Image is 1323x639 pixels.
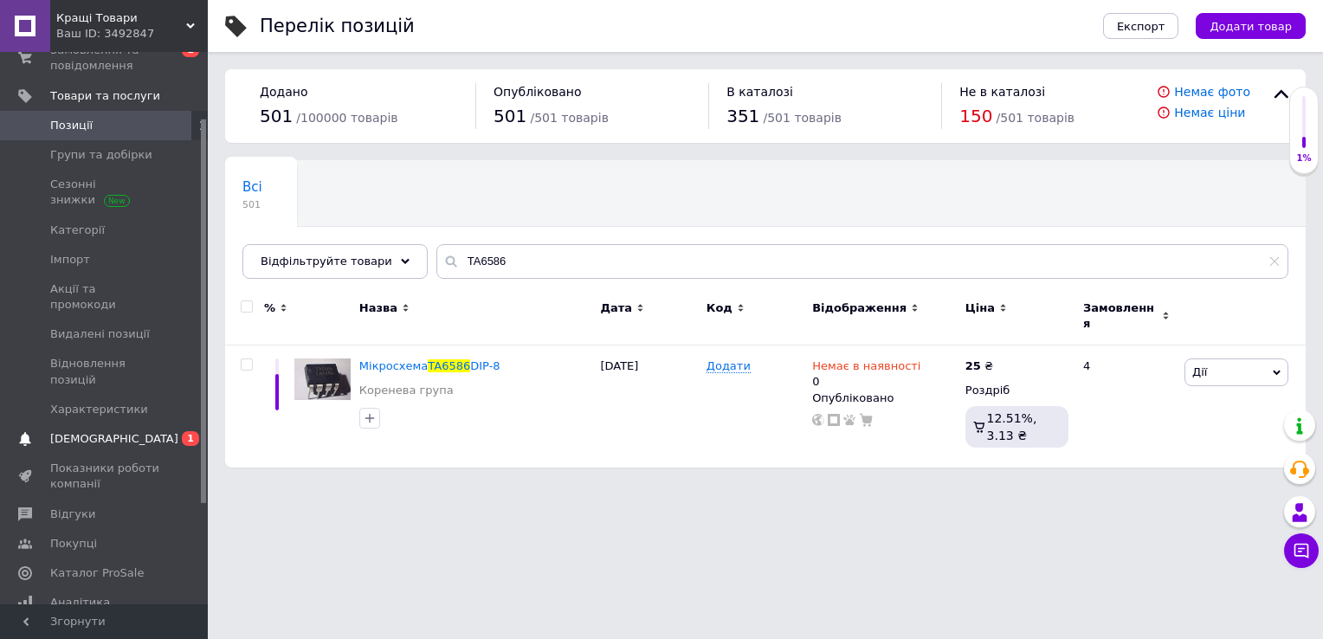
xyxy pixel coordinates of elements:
span: Замовлення та повідомлення [50,42,160,74]
span: Замовлення [1083,300,1158,332]
a: Коренева група [359,383,454,398]
span: Відгуки [50,507,95,522]
div: 4 [1073,345,1180,468]
span: Експорт [1117,20,1165,33]
span: В каталозі [726,85,793,99]
span: Всі [242,179,262,195]
div: Ваш ID: 3492847 [56,26,208,42]
span: [DEMOGRAPHIC_DATA] [50,431,178,447]
span: / 501 товарів [530,111,608,125]
span: Немає в наявності [812,359,920,378]
input: Пошук по назві позиції, артикулу і пошуковим запитам [436,244,1288,279]
b: 25 [965,359,981,372]
span: / 100000 товарів [296,111,397,125]
a: Немає фото [1174,85,1250,99]
span: 351 [726,106,759,126]
span: Мікросхема [359,359,429,372]
span: % [264,300,275,316]
div: Перелік позицій [260,17,415,35]
button: Додати товар [1196,13,1306,39]
div: Роздріб [965,383,1068,398]
span: Кращі Товари [56,10,186,26]
span: DIP-8 [470,359,500,372]
a: Немає ціни [1174,106,1245,119]
span: 12.51%, 3.13 ₴ [987,411,1037,442]
span: Каталог ProSale [50,565,144,581]
div: Опубліковано [812,390,957,406]
span: Покупці [50,536,97,552]
div: 1% [1290,152,1318,165]
span: Код [707,300,732,316]
span: Позиції [50,118,93,133]
img: Мікросхема TA6586 DIP-8 [294,358,351,400]
span: Дії [1192,365,1207,378]
button: Чат з покупцем [1284,533,1319,568]
span: 501 [260,106,293,126]
span: Назва [359,300,397,316]
span: Характеристики [50,402,148,417]
span: Категорії [50,223,105,238]
span: Дата [600,300,632,316]
span: Імпорт [50,252,90,268]
div: [DATE] [596,345,701,468]
span: / 501 товарів [763,111,841,125]
span: / 501 товарів [997,111,1075,125]
span: Відфільтруйте товари [261,255,392,268]
span: Товари та послуги [50,88,160,104]
span: 501 [494,106,526,126]
span: Відображення [812,300,907,316]
div: 0 [812,358,920,390]
span: Акції та промокоди [50,281,160,313]
span: Видалені позиції [50,326,150,342]
span: Не в каталозі [959,85,1045,99]
span: 1 [182,431,199,446]
div: ₴ [965,358,993,374]
span: 501 [242,198,262,211]
span: Додати [707,359,751,373]
span: 150 [959,106,992,126]
span: Опубліковано [494,85,582,99]
a: МікросхемаTA6586DIP-8 [359,359,500,372]
span: Ціна [965,300,995,316]
span: Відновлення позицій [50,356,160,387]
span: TA6586 [428,359,470,372]
span: Сезонні знижки [50,177,160,208]
span: Додано [260,85,307,99]
button: Експорт [1103,13,1179,39]
span: Показники роботи компанії [50,461,160,492]
span: Додати товар [1210,20,1292,33]
span: Групи та добірки [50,147,152,163]
span: Аналітика [50,595,110,610]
